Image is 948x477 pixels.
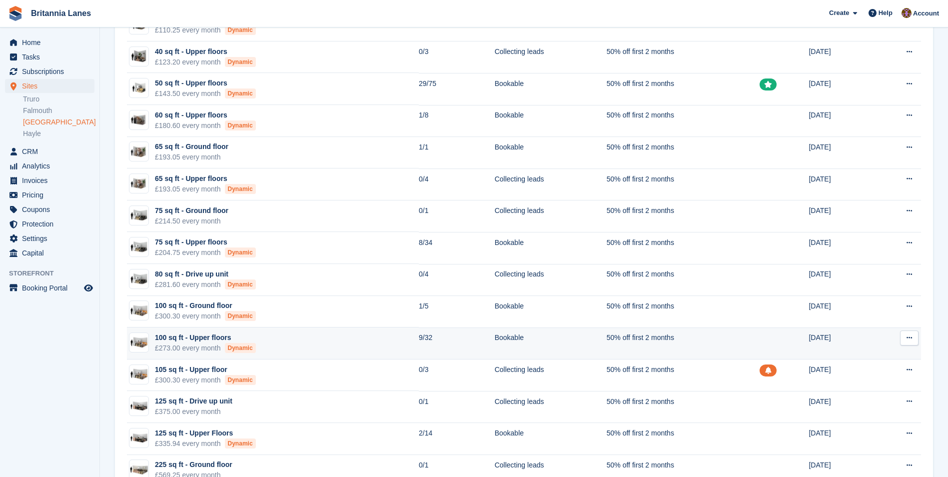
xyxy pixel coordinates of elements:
span: Create [829,8,849,18]
div: £375.00 every month [155,406,232,417]
div: 75 sq ft - Upper floors [155,237,256,247]
td: [DATE] [809,423,874,455]
div: 100 sq ft - Ground floor [155,300,256,311]
div: 80 sq ft - Drive up unit [155,269,256,279]
td: [DATE] [809,296,874,328]
td: Collecting leads [495,200,607,232]
div: Dynamic [225,375,256,385]
a: menu [5,79,94,93]
td: 2/14 [419,423,495,455]
span: Invoices [22,173,82,187]
span: Capital [22,246,82,260]
img: 125-sqft-unit.jpg [129,431,148,445]
a: menu [5,231,94,245]
td: 0/4 [419,264,495,296]
td: 50% off first 2 months [607,41,760,73]
div: £214.50 every month [155,216,228,226]
td: 50% off first 2 months [607,73,760,105]
td: 0/3 [419,359,495,391]
a: menu [5,50,94,64]
td: 50% off first 2 months [607,137,760,169]
img: 100-sqft-unit%20(1).jpg [129,367,148,381]
img: 64-sqft-unit.jpg [129,144,148,159]
div: £335.94 every month [155,438,256,449]
a: menu [5,144,94,158]
a: menu [5,246,94,260]
div: Dynamic [225,343,256,353]
td: 50% off first 2 months [607,296,760,328]
div: Dynamic [225,311,256,321]
a: menu [5,64,94,78]
div: Dynamic [225,247,256,257]
div: 100 sq ft - Upper floors [155,332,256,343]
span: Help [879,8,893,18]
a: Hayle [23,129,94,138]
div: 60 sq ft - Upper floors [155,110,256,120]
span: Home [22,35,82,49]
td: 50% off first 2 months [607,327,760,359]
div: Dynamic [225,120,256,130]
div: Dynamic [225,88,256,98]
span: Booking Portal [22,281,82,295]
td: 50% off first 2 months [607,168,760,200]
td: [DATE] [809,359,874,391]
div: £281.60 every month [155,279,256,290]
td: 1/8 [419,105,495,137]
img: 75-sqft-unit.jpg [129,240,148,254]
img: 75-sqft-unit.jpg [129,208,148,222]
td: 0/4 [419,168,495,200]
span: Sites [22,79,82,93]
div: £143.50 every month [155,88,256,99]
div: 75 sq ft - Ground floor [155,205,228,216]
td: [DATE] [809,41,874,73]
img: 125-sqft-unit.jpg [129,399,148,413]
div: 65 sq ft - Upper floors [155,173,256,184]
div: 225 sq ft - Ground floor [155,459,232,470]
td: 29/75 [419,73,495,105]
span: Coupons [22,202,82,216]
div: 40 sq ft - Upper floors [155,46,256,57]
td: Bookable [495,137,607,169]
div: £204.75 every month [155,247,256,258]
img: 100-sqft-unit%20(1).jpg [129,303,148,318]
div: £273.00 every month [155,343,256,353]
td: [DATE] [809,327,874,359]
div: £180.60 every month [155,120,256,131]
div: Dynamic [225,25,256,35]
td: [DATE] [809,105,874,137]
td: 0/1 [419,391,495,423]
td: 50% off first 2 months [607,105,760,137]
td: Bookable [495,105,607,137]
div: 50 sq ft - Upper floors [155,78,256,88]
div: £193.05 every month [155,184,256,194]
span: Settings [22,231,82,245]
span: Analytics [22,159,82,173]
div: 125 sq ft - Drive up unit [155,396,232,406]
td: Collecting leads [495,41,607,73]
span: Pricing [22,188,82,202]
td: 50% off first 2 months [607,200,760,232]
td: 50% off first 2 months [607,391,760,423]
img: 60-sqft-unit.jpg [129,113,148,127]
td: Bookable [495,232,607,264]
td: 50% off first 2 months [607,423,760,455]
a: menu [5,217,94,231]
div: £123.20 every month [155,57,256,67]
td: [DATE] [809,73,874,105]
td: 50% off first 2 months [607,232,760,264]
div: £300.30 every month [155,311,256,321]
span: Tasks [22,50,82,64]
img: 64-sqft-unit.jpg [129,176,148,191]
img: 75-sqft-unit.jpg [129,272,148,286]
td: Collecting leads [495,168,607,200]
a: menu [5,35,94,49]
div: 65 sq ft - Ground floor [155,141,228,152]
a: Preview store [82,282,94,294]
td: 50% off first 2 months [607,264,760,296]
a: menu [5,159,94,173]
div: Dynamic [225,279,256,289]
a: menu [5,188,94,202]
div: Dynamic [225,184,256,194]
a: menu [5,202,94,216]
a: Falmouth [23,106,94,115]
